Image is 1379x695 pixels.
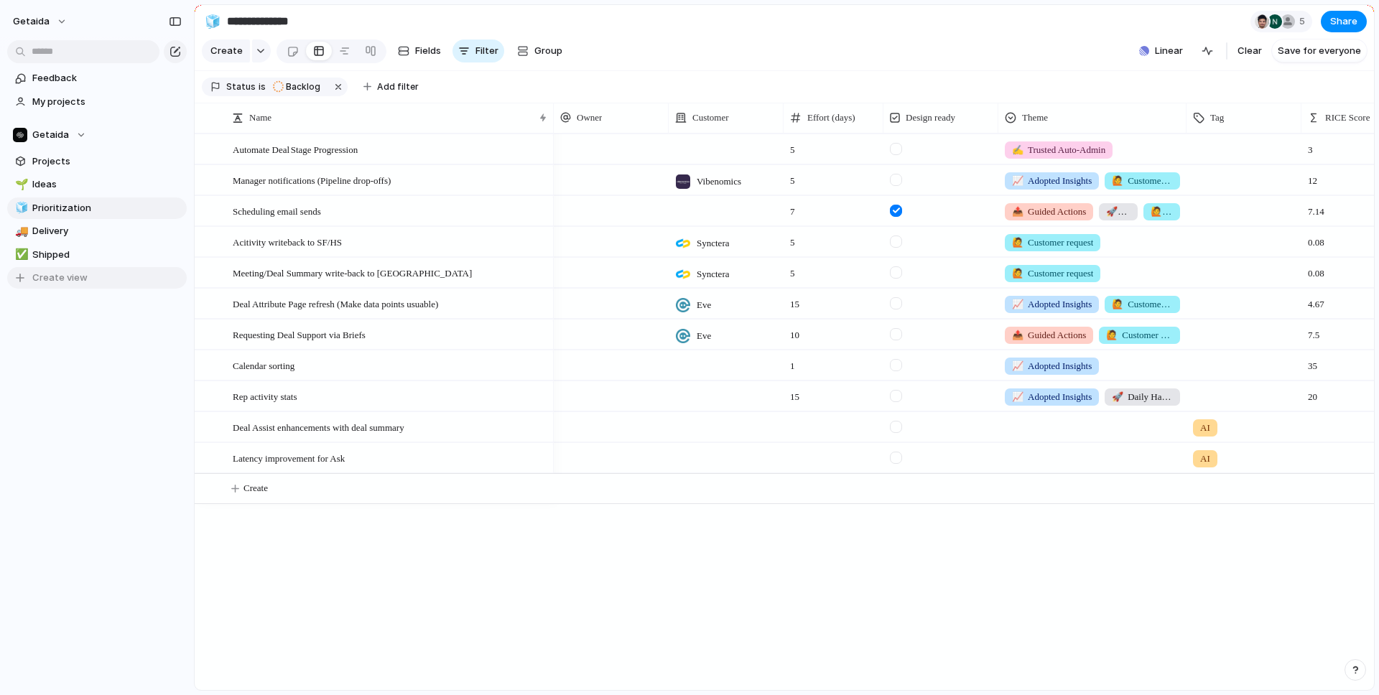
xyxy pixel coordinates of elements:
span: Clear [1238,44,1262,58]
span: Create view [32,271,88,285]
span: Synctera [697,236,729,251]
span: Customer request [1012,266,1093,281]
span: 🙋 [1151,206,1162,217]
span: Backlog [286,80,320,93]
span: 5 [1299,14,1309,29]
button: Add filter [355,77,427,97]
span: Save for everyone [1278,44,1361,58]
button: 🧊 [13,201,27,215]
span: Deal Attribute Page refresh (Make data points usuable) [233,295,438,312]
span: Automate Deal Stage Progression [233,141,358,157]
span: 4.67 [1302,289,1330,312]
div: 🧊 [205,11,220,31]
span: 7.5 [1302,320,1325,342]
span: Create [210,44,243,58]
button: Clear [1232,39,1268,62]
span: 0.08 [1302,228,1330,250]
span: 35 [1302,351,1323,373]
button: 🧊 [201,10,224,33]
span: 📈 [1012,360,1023,371]
span: Calendar sorting [233,357,294,373]
span: 3 [1302,135,1319,157]
span: 5 [784,166,883,188]
span: is [259,80,266,93]
span: Group [534,44,562,58]
span: Customer request [1106,328,1173,342]
a: Projects [7,151,187,172]
button: 🚚 [13,224,27,238]
span: Effort (days) [807,111,855,125]
span: 0.08 [1302,258,1330,281]
span: Design ready [906,111,955,125]
span: Acitivity writeback to SF/HS [233,233,342,250]
span: Scheduling email sends [233,202,321,219]
span: Customer request [1112,297,1173,312]
span: Linear [1155,44,1183,58]
a: 🧊Prioritization [7,197,187,219]
span: 20 [1302,382,1323,404]
span: Theme [1022,111,1048,125]
button: 🌱 [13,177,27,192]
span: 📈 [1012,299,1023,309]
span: Prioritization [32,201,182,215]
button: Backlog [269,79,330,95]
span: Vibenomics [697,174,741,189]
button: is [256,79,271,95]
span: Manager notifications (Pipeline drop-offs) [233,172,391,188]
span: Customer [692,111,729,125]
button: Group [510,39,570,62]
button: ✅ [13,248,27,262]
span: Owner [577,111,602,125]
span: Status [226,80,256,93]
span: Eve [697,298,711,312]
span: 🙋 [1106,330,1118,340]
a: 🌱Ideas [7,174,187,195]
span: 15 [784,289,883,312]
span: 5 [784,228,883,250]
span: Delivery [32,224,182,238]
span: 🚀 [1106,206,1118,217]
span: 🙋 [1112,299,1123,309]
div: 🌱 [15,177,25,193]
span: AI [1200,421,1210,435]
button: Create view [7,267,187,289]
span: Rep activity stats [233,388,297,404]
span: Synctera [697,267,729,281]
span: Getaida [32,128,69,142]
button: getaida [6,10,75,33]
span: Deal Assist enhancements with deal summary [233,419,404,435]
span: Filter [475,44,498,58]
span: Customer request [1151,205,1173,219]
span: 15 [784,382,883,404]
a: 🚚Delivery [7,220,187,242]
span: 📤 [1012,206,1023,217]
span: Add filter [377,80,419,93]
button: Create [202,39,250,62]
span: Requesting Deal Support via Briefs [233,326,366,342]
span: Adopted Insights [1012,390,1092,404]
span: 🙋 [1012,237,1023,248]
button: Fields [392,39,447,62]
span: Daily Habit Builder [1106,205,1130,219]
span: Fields [415,44,441,58]
span: 12 [1302,166,1323,188]
span: Adopted Insights [1012,297,1092,312]
button: Save for everyone [1272,39,1367,62]
span: Meeting/Deal Summary write-back to [GEOGRAPHIC_DATA] [233,264,472,281]
span: Projects [32,154,182,169]
span: Shipped [32,248,182,262]
a: ✅Shipped [7,244,187,266]
span: Ideas [32,177,182,192]
span: 5 [784,135,883,157]
span: 📤 [1012,330,1023,340]
span: Tag [1210,111,1224,125]
span: Feedback [32,71,182,85]
div: 🚚 [15,223,25,240]
div: ✅ [15,246,25,263]
span: Name [249,111,271,125]
span: 🚀 [1112,391,1123,402]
